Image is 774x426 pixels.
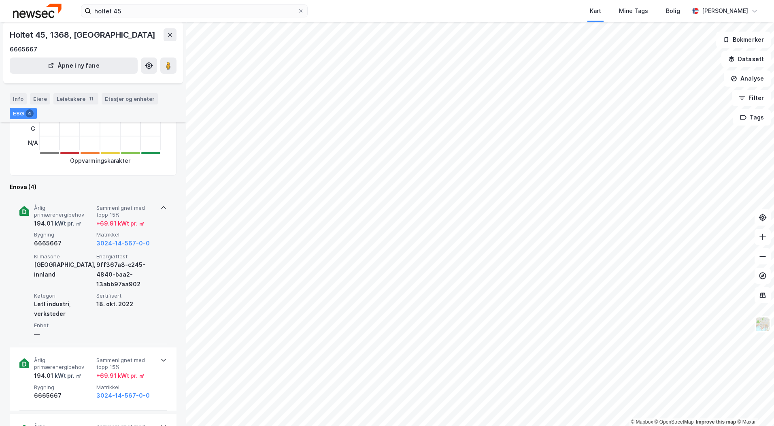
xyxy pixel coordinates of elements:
[87,95,95,103] div: 11
[590,6,601,16] div: Kart
[34,299,93,319] div: Lett industri, verksteder
[34,231,93,238] span: Bygning
[53,371,81,381] div: kWt pr. ㎡
[96,357,155,371] span: Sammenlignet med topp 15%
[34,239,93,248] div: 6665667
[96,239,150,248] button: 3024-14-567-0-0
[96,260,155,289] div: 9ff367a8-c245-4840-baa2-13abb97aa902
[666,6,680,16] div: Bolig
[96,299,155,309] div: 18. okt. 2022
[716,32,771,48] button: Bokmerker
[34,204,93,219] span: Årlig primærenergibehov
[733,109,771,126] button: Tags
[10,93,27,104] div: Info
[734,387,774,426] iframe: Chat Widget
[96,231,155,238] span: Matrikkel
[53,93,98,104] div: Leietakere
[10,58,138,74] button: Åpne i ny fane
[96,204,155,219] span: Sammenlignet med topp 15%
[734,387,774,426] div: Kontrollprogram for chat
[91,5,298,17] input: Søk på adresse, matrikkel, gårdeiere, leietakere eller personer
[34,219,81,228] div: 194.01
[28,122,38,136] div: G
[96,371,145,381] div: + 69.91 kWt pr. ㎡
[96,292,155,299] span: Sertifisert
[34,322,93,329] span: Enhet
[702,6,748,16] div: [PERSON_NAME]
[10,45,37,54] div: 6665667
[724,70,771,87] button: Analyse
[34,371,81,381] div: 194.01
[631,419,653,425] a: Mapbox
[13,4,62,18] img: newsec-logo.f6e21ccffca1b3a03d2d.png
[34,329,93,339] div: —
[619,6,648,16] div: Mine Tags
[721,51,771,67] button: Datasett
[53,219,81,228] div: kWt pr. ㎡
[696,419,736,425] a: Improve this map
[10,182,176,192] div: Enova (4)
[655,419,694,425] a: OpenStreetMap
[34,384,93,391] span: Bygning
[10,28,157,41] div: Holtet 45, 1368, [GEOGRAPHIC_DATA]
[105,95,155,102] div: Etasjer og enheter
[34,292,93,299] span: Kategori
[732,90,771,106] button: Filter
[34,253,93,260] span: Klimasone
[96,384,155,391] span: Matrikkel
[755,317,770,332] img: Z
[96,219,145,228] div: + 69.91 kWt pr. ㎡
[96,253,155,260] span: Energiattest
[30,93,50,104] div: Eiere
[34,260,93,279] div: [GEOGRAPHIC_DATA], innland
[34,357,93,371] span: Årlig primærenergibehov
[70,156,130,166] div: Oppvarmingskarakter
[34,391,93,400] div: 6665667
[28,136,38,150] div: N/A
[26,109,34,117] div: 4
[10,108,37,119] div: ESG
[96,391,150,400] button: 3024-14-567-0-0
